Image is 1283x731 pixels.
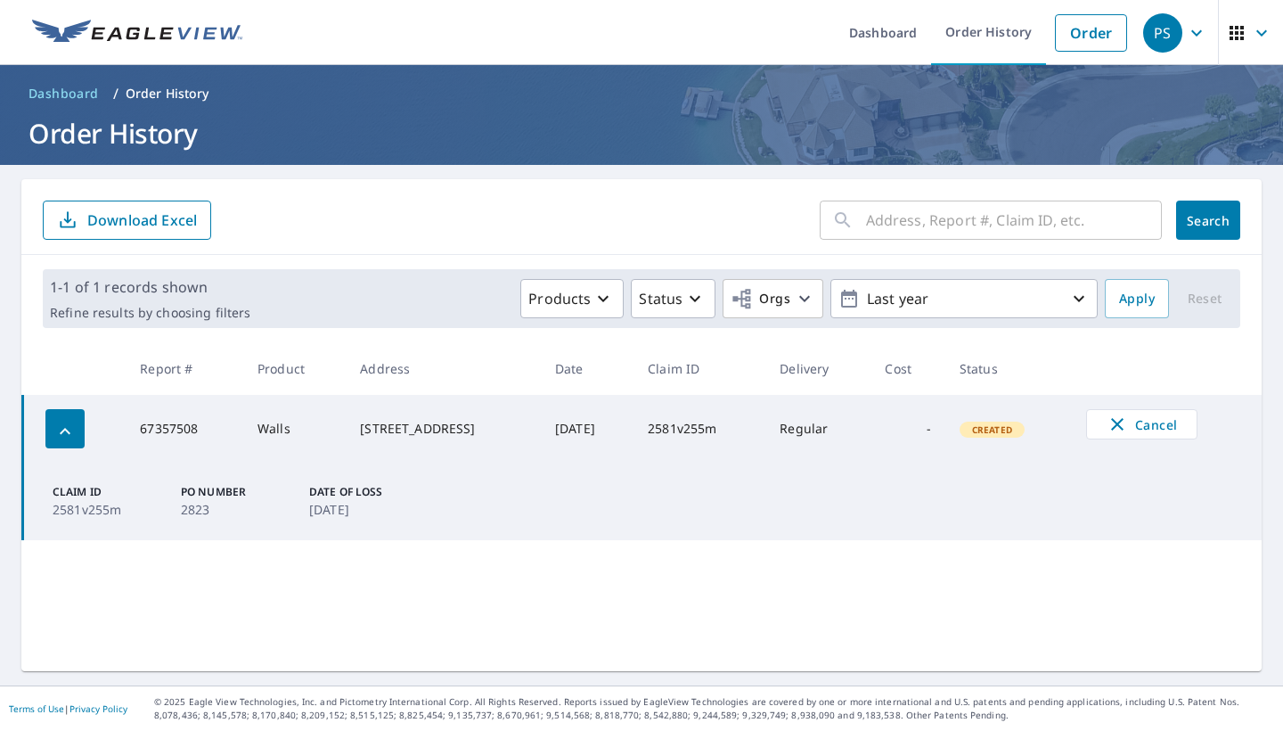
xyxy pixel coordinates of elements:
[43,201,211,240] button: Download Excel
[69,702,127,715] a: Privacy Policy
[50,305,250,321] p: Refine results by choosing filters
[1190,212,1226,229] span: Search
[633,342,765,395] th: Claim ID
[309,500,416,519] p: [DATE]
[21,115,1262,152] h1: Order History
[360,420,527,438] div: [STREET_ADDRESS]
[53,484,159,500] p: Claim ID
[154,695,1274,722] p: © 2025 Eagle View Technologies, Inc. and Pictometry International Corp. All Rights Reserved. Repo...
[528,288,591,309] p: Products
[87,210,197,230] p: Download Excel
[830,279,1098,318] button: Last year
[1176,201,1240,240] button: Search
[520,279,624,318] button: Products
[1119,288,1155,310] span: Apply
[309,484,416,500] p: Date of Loss
[126,342,243,395] th: Report #
[181,484,288,500] p: PO Number
[1105,279,1169,318] button: Apply
[9,702,64,715] a: Terms of Use
[1143,13,1182,53] div: PS
[541,342,633,395] th: Date
[126,395,243,463] td: 67357508
[243,395,346,463] td: Walls
[639,288,682,309] p: Status
[126,85,209,103] p: Order History
[866,195,1162,245] input: Address, Report #, Claim ID, etc.
[21,79,106,108] a: Dashboard
[1086,409,1197,439] button: Cancel
[181,500,288,519] p: 2823
[346,342,541,395] th: Address
[633,395,765,463] td: 2581v255m
[113,83,118,104] li: /
[765,342,870,395] th: Delivery
[961,423,1023,436] span: Created
[243,342,346,395] th: Product
[870,395,944,463] td: -
[723,279,823,318] button: Orgs
[29,85,99,103] span: Dashboard
[860,283,1068,315] p: Last year
[1105,414,1179,435] span: Cancel
[731,288,790,310] span: Orgs
[945,342,1072,395] th: Status
[765,395,870,463] td: Regular
[541,395,633,463] td: [DATE]
[631,279,715,318] button: Status
[1055,14,1127,52] a: Order
[9,703,127,714] p: |
[53,500,159,519] p: 2581v255m
[32,20,242,46] img: EV Logo
[21,79,1262,108] nav: breadcrumb
[50,276,250,298] p: 1-1 of 1 records shown
[870,342,944,395] th: Cost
